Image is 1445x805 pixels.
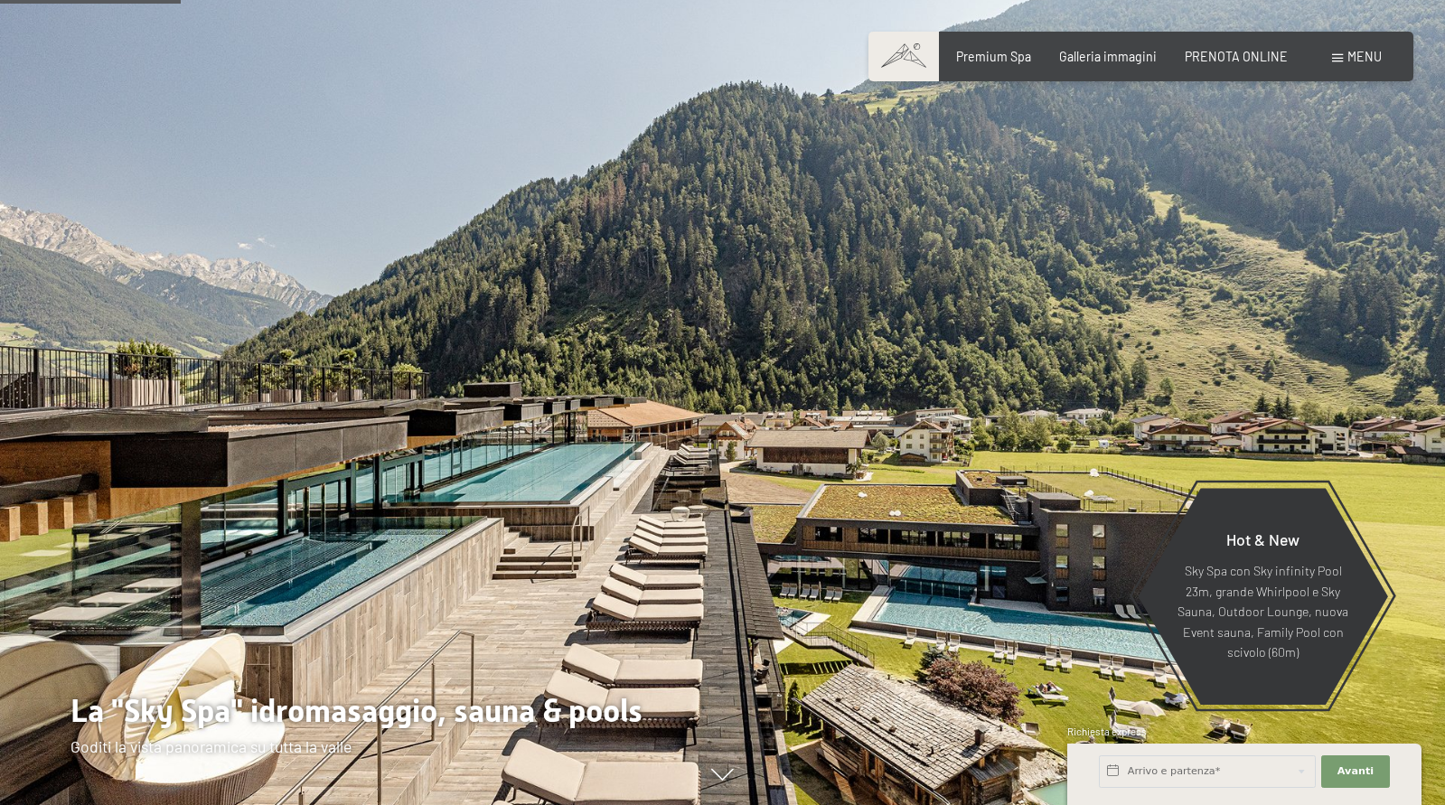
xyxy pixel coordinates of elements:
[1059,49,1157,64] a: Galleria immagini
[1347,49,1382,64] span: Menu
[1137,487,1389,706] a: Hot & New Sky Spa con Sky infinity Pool 23m, grande Whirlpool e Sky Sauna, Outdoor Lounge, nuova ...
[1321,755,1390,788] button: Avanti
[1177,561,1349,663] p: Sky Spa con Sky infinity Pool 23m, grande Whirlpool e Sky Sauna, Outdoor Lounge, nuova Event saun...
[1067,725,1147,737] span: Richiesta express
[1185,49,1288,64] a: PRENOTA ONLINE
[956,49,1031,64] a: Premium Spa
[1337,764,1374,779] span: Avanti
[1226,529,1300,549] span: Hot & New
